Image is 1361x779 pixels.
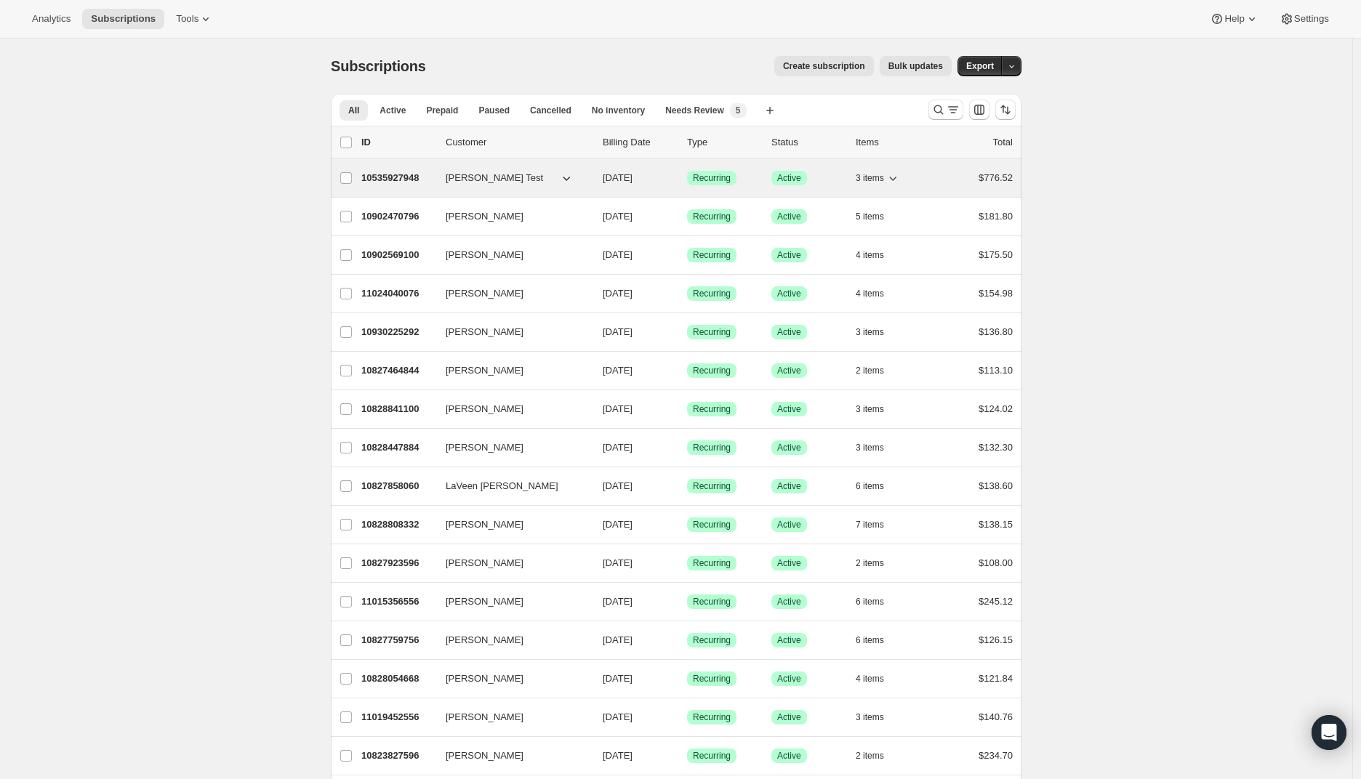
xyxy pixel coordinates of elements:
[437,397,582,421] button: [PERSON_NAME]
[693,711,731,723] span: Recurring
[380,105,406,116] span: Active
[361,322,1013,342] div: 10930225292[PERSON_NAME][DATE]SuccessRecurringSuccessActive3 items$136.80
[736,105,741,116] span: 5
[777,365,801,376] span: Active
[361,360,1013,381] div: 10827464844[PERSON_NAME][DATE]SuccessRecurringSuccessActive2 items$113.10
[928,100,963,120] button: Search and filter results
[437,166,582,190] button: [PERSON_NAME] Test
[361,671,434,686] p: 10828054668
[957,56,1003,76] button: Export
[979,403,1013,414] span: $124.02
[603,288,633,299] span: [DATE]
[361,746,1013,766] div: 10823827596[PERSON_NAME][DATE]SuccessRecurringSuccessActive2 items$234.70
[1294,13,1329,25] span: Settings
[979,249,1013,260] span: $175.50
[361,514,1013,535] div: 10828808332[PERSON_NAME][DATE]SuccessRecurringSuccessActive7 items$138.15
[771,135,844,150] p: Status
[446,135,591,150] p: Customer
[856,519,884,530] span: 7 items
[856,399,900,419] button: 3 items
[361,325,434,339] p: 10930225292
[888,60,943,72] span: Bulk updates
[856,634,884,646] span: 6 items
[361,437,1013,458] div: 10828447884[PERSON_NAME][DATE]SuccessRecurringSuccessActive3 items$132.30
[361,135,434,150] p: ID
[856,596,884,608] span: 6 items
[774,56,874,76] button: Create subscription
[777,172,801,184] span: Active
[446,286,523,301] span: [PERSON_NAME]
[1201,9,1267,29] button: Help
[361,633,434,647] p: 10827759756
[693,288,731,299] span: Recurring
[446,479,558,493] span: LaVeen [PERSON_NAME]
[693,480,731,492] span: Recurring
[856,172,884,184] span: 3 items
[603,326,633,337] span: [DATE]
[693,519,731,530] span: Recurring
[979,365,1013,376] span: $113.10
[777,288,801,299] span: Active
[361,592,1013,612] div: 11015356556[PERSON_NAME][DATE]SuccessRecurringSuccessActive6 items$245.12
[446,748,523,763] span: [PERSON_NAME]
[446,325,523,339] span: [PERSON_NAME]
[361,479,434,493] p: 10827858060
[856,673,884,685] span: 4 items
[693,557,731,569] span: Recurring
[603,480,633,491] span: [DATE]
[1224,13,1244,25] span: Help
[777,557,801,569] span: Active
[856,707,900,727] button: 3 items
[856,283,900,304] button: 4 items
[856,168,900,188] button: 3 items
[603,403,633,414] span: [DATE]
[361,245,1013,265] div: 10902569100[PERSON_NAME][DATE]SuccessRecurringSuccessActive4 items$175.50
[23,9,79,29] button: Analytics
[966,60,994,72] span: Export
[856,630,900,650] button: 6 items
[856,326,884,338] span: 3 items
[361,517,434,532] p: 10828808332
[603,673,633,684] span: [DATE]
[437,282,582,305] button: [PERSON_NAME]
[979,172,1013,183] span: $776.52
[446,440,523,455] span: [PERSON_NAME]
[361,707,1013,727] div: 11019452556[PERSON_NAME][DATE]SuccessRecurringSuccessActive3 items$140.76
[361,171,434,185] p: 10535927948
[361,168,1013,188] div: 10535927948[PERSON_NAME] Test[DATE]SuccessRecurringSuccessActive3 items$776.52
[979,326,1013,337] span: $136.80
[446,209,523,224] span: [PERSON_NAME]
[777,634,801,646] span: Active
[361,669,1013,689] div: 10828054668[PERSON_NAME][DATE]SuccessRecurringSuccessActive4 items$121.84
[361,135,1013,150] div: IDCustomerBilling DateTypeStatusItemsTotal
[603,634,633,645] span: [DATE]
[361,399,1013,419] div: 10828841100[PERSON_NAME][DATE]SuccessRecurringSuccessActive3 items$124.02
[979,634,1013,645] span: $126.15
[693,365,731,376] span: Recurring
[361,476,1013,496] div: 10827858060LaVeen [PERSON_NAME][DATE]SuccessRecurringSuccessActive6 items$138.60
[82,9,164,29] button: Subscriptions
[446,671,523,686] span: [PERSON_NAME]
[856,476,900,496] button: 6 items
[446,517,523,532] span: [PERSON_NAME]
[361,748,434,763] p: 10823827596
[693,326,731,338] span: Recurring
[32,13,71,25] span: Analytics
[693,403,731,415] span: Recurring
[856,322,900,342] button: 3 items
[693,596,731,608] span: Recurring
[687,135,760,150] div: Type
[856,135,928,150] div: Items
[693,750,731,762] span: Recurring
[856,288,884,299] span: 4 items
[979,442,1013,453] span: $132.30
[856,249,884,261] span: 4 items
[446,171,543,185] span: [PERSON_NAME] Test
[856,746,900,766] button: 2 items
[979,288,1013,299] span: $154.98
[426,105,458,116] span: Prepaid
[176,13,198,25] span: Tools
[361,440,434,455] p: 10828447884
[361,283,1013,304] div: 11024040076[PERSON_NAME][DATE]SuccessRecurringSuccessActive4 items$154.98
[446,556,523,570] span: [PERSON_NAME]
